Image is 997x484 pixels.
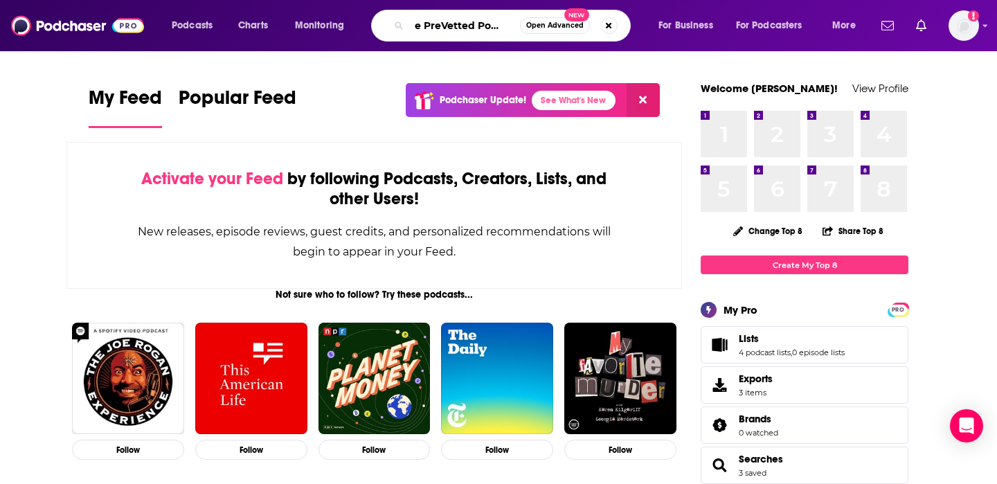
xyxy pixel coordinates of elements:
[238,16,268,35] span: Charts
[701,447,908,484] span: Searches
[564,8,589,21] span: New
[66,289,682,301] div: Not sure who to follow? Try these podcasts...
[285,15,362,37] button: open menu
[950,409,983,442] div: Open Intercom Messenger
[910,14,932,37] a: Show notifications dropdown
[823,15,873,37] button: open menu
[72,440,184,460] button: Follow
[706,456,733,475] a: Searches
[739,413,771,425] span: Brands
[706,415,733,435] a: Brands
[441,440,553,460] button: Follow
[564,323,676,435] img: My Favorite Murder with Karen Kilgariff and Georgia Hardstark
[949,10,979,41] span: Logged in as MattieVG
[564,440,676,460] button: Follow
[229,15,276,37] a: Charts
[179,86,296,128] a: Popular Feed
[195,440,307,460] button: Follow
[852,82,908,95] a: View Profile
[532,91,616,110] a: See What's New
[162,15,231,37] button: open menu
[724,303,757,316] div: My Pro
[11,12,144,39] img: Podchaser - Follow, Share and Rate Podcasts
[701,326,908,364] span: Lists
[822,217,884,244] button: Share Top 8
[739,428,778,438] a: 0 watched
[739,388,773,397] span: 3 items
[72,323,184,435] img: The Joe Rogan Experience
[179,86,296,118] span: Popular Feed
[318,440,431,460] button: Follow
[701,256,908,274] a: Create My Top 8
[295,16,344,35] span: Monitoring
[526,22,584,29] span: Open Advanced
[706,375,733,395] span: Exports
[649,15,730,37] button: open menu
[890,304,906,314] a: PRO
[658,16,713,35] span: For Business
[949,10,979,41] img: User Profile
[195,323,307,435] img: This American Life
[876,14,899,37] a: Show notifications dropdown
[739,468,766,478] a: 3 saved
[141,168,283,189] span: Activate your Feed
[89,86,162,128] a: My Feed
[739,373,773,385] span: Exports
[441,323,553,435] img: The Daily
[701,82,838,95] a: Welcome [PERSON_NAME]!
[172,16,213,35] span: Podcasts
[739,332,845,345] a: Lists
[89,86,162,118] span: My Feed
[949,10,979,41] button: Show profile menu
[701,406,908,444] span: Brands
[136,222,612,262] div: New releases, episode reviews, guest credits, and personalized recommendations will begin to appe...
[318,323,431,435] img: Planet Money
[520,17,590,34] button: Open AdvancedNew
[890,305,906,315] span: PRO
[440,94,526,106] p: Podchaser Update!
[739,413,778,425] a: Brands
[792,348,845,357] a: 0 episode lists
[701,366,908,404] a: Exports
[725,222,811,240] button: Change Top 8
[136,169,612,209] div: by following Podcasts, Creators, Lists, and other Users!
[739,348,791,357] a: 4 podcast lists
[384,10,644,42] div: Search podcasts, credits, & more...
[739,332,759,345] span: Lists
[727,15,823,37] button: open menu
[409,15,520,37] input: Search podcasts, credits, & more...
[736,16,802,35] span: For Podcasters
[968,10,979,21] svg: Add a profile image
[832,16,856,35] span: More
[739,453,783,465] a: Searches
[706,335,733,355] a: Lists
[791,348,792,357] span: ,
